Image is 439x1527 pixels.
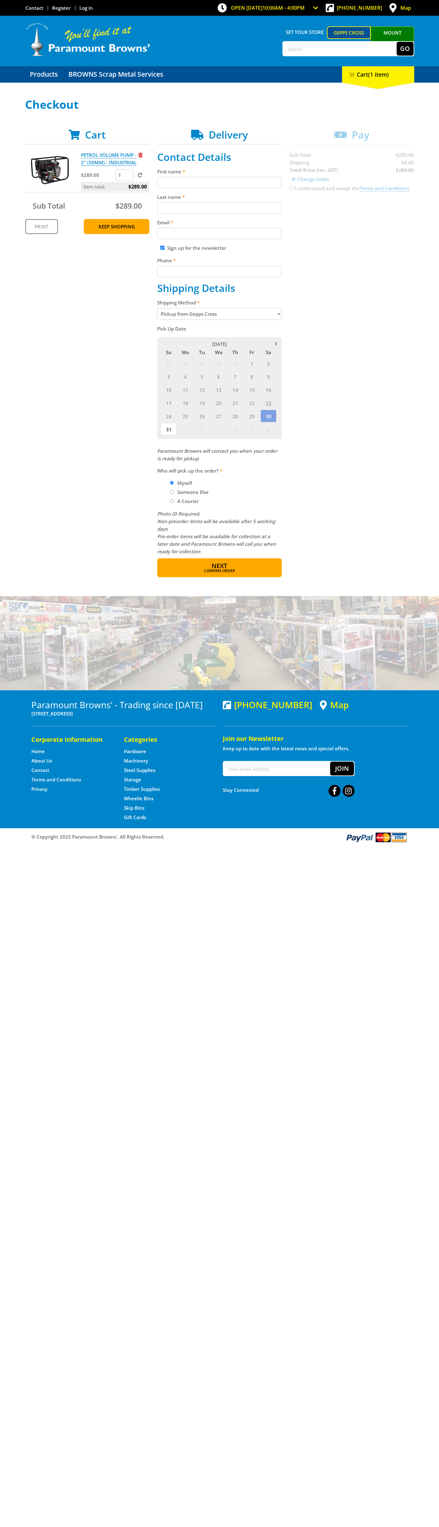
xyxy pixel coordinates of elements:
a: Go to the Storage page [124,776,141,783]
span: $289.00 [128,182,147,191]
a: Go to the Products page [25,66,62,83]
a: Print [25,219,58,234]
span: 27 [161,357,177,369]
span: 16 [260,383,276,396]
input: Please enter your telephone number. [157,266,282,277]
button: Go [397,42,414,56]
span: Next [211,561,227,570]
span: 7 [227,370,243,383]
h2: Shipping Details [157,282,282,294]
span: 6 [211,370,227,383]
label: Who will pick up the order? [157,467,282,474]
span: 13 [211,383,227,396]
span: 15 [244,383,260,396]
span: 4 [177,370,193,383]
img: PETROL VOLUME PUMP - 2" (50MM) - INDUSTRIAL [31,151,69,189]
span: Delivery [209,128,248,141]
input: Please enter your email address. [157,228,282,239]
h1: Checkout [25,98,414,111]
a: Go to the Contact page [25,5,43,11]
span: 25 [177,410,193,422]
span: Sub Total [33,201,65,211]
input: Please select who will pick up the order. [170,490,174,494]
a: Gepps Cross [327,26,371,39]
p: Item total: [81,182,149,191]
span: Confirm order [171,569,268,573]
em: Photo ID Required. Non-preorder items will be available after 5 working days Pre-order items will... [157,511,276,555]
div: [PHONE_NUMBER] [223,700,312,710]
label: Shipping Method [157,299,282,306]
img: PayPal, Mastercard, Visa accepted [345,831,408,843]
span: 5 [244,423,260,435]
select: Please select a shipping method. [157,308,282,320]
span: 26 [194,410,210,422]
span: 20 [211,397,227,409]
div: Stay Connected [223,782,355,797]
a: Go to the Skip Bins page [124,805,144,811]
a: Go to the Terms and Conditions page [31,776,81,783]
span: 22 [244,397,260,409]
label: Someone Else [175,487,211,497]
span: Fr [244,348,260,356]
label: Myself [175,478,194,488]
span: 2 [260,357,276,369]
a: PETROL VOLUME PUMP - 2" (50MM) - INDUSTRIAL [81,152,137,166]
h5: Categories [124,735,204,744]
label: Last name [157,193,282,201]
span: Set your store [282,26,327,38]
button: Next Confirm order [157,558,282,577]
span: $289.00 [115,201,142,211]
input: Search [283,42,397,56]
span: 17 [161,397,177,409]
span: Su [161,348,177,356]
p: [STREET_ADDRESS] [31,710,217,717]
a: Go to the Privacy page [31,786,47,792]
div: Cart [342,66,414,83]
a: Go to the Wheelie Bins page [124,795,153,802]
span: 11 [177,383,193,396]
a: Go to the Hardware page [124,748,146,755]
a: Mount [PERSON_NAME] [371,26,414,50]
span: 30 [260,410,276,422]
span: 29 [244,410,260,422]
a: Go to the registration page [52,5,71,11]
span: 5 [194,370,210,383]
span: 10:00am - 4:00pm [262,4,305,11]
span: 31 [161,423,177,435]
span: 2 [194,423,210,435]
span: [DATE] [212,341,227,347]
span: Tu [194,348,210,356]
h5: Join our Newsletter [223,734,408,743]
label: First name [157,168,282,175]
h3: Paramount Browns' - Trading since [DATE] [31,700,217,710]
a: Remove from cart [138,152,142,158]
span: 28 [227,410,243,422]
span: 1 [244,357,260,369]
span: 23 [260,397,276,409]
span: Mo [177,348,193,356]
span: (1 item) [368,71,389,78]
a: Log in [79,5,93,11]
em: Paramount Browns will contact you when your order is ready for pickup [157,448,277,462]
h5: Corporate Information [31,735,111,744]
input: Please enter your last name. [157,202,282,214]
span: 9 [260,370,276,383]
span: 19 [194,397,210,409]
span: Cart [85,128,106,141]
input: Please select who will pick up the order. [170,499,174,503]
img: Paramount Browns' [25,22,151,57]
label: A Courier [175,496,201,506]
a: Go to the Timber Supplies page [124,786,160,792]
input: Please select who will pick up the order. [170,481,174,485]
span: 1 [177,423,193,435]
div: ® Copyright 2025 Paramount Browns'. All Rights Reserved. [25,831,414,843]
span: 28 [177,357,193,369]
input: Please enter your first name. [157,177,282,188]
a: Go to the Home page [31,748,45,755]
span: 24 [161,410,177,422]
span: 14 [227,383,243,396]
h2: Contact Details [157,151,282,163]
span: 8 [244,370,260,383]
span: 3 [161,370,177,383]
button: Join [330,762,354,775]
